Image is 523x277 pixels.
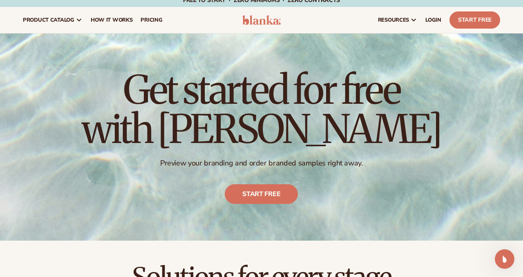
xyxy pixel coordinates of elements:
[15,36,25,46] img: Ally avatar
[136,7,166,33] a: pricing
[60,4,105,18] h1: Messages
[242,15,281,25] img: logo
[495,249,514,269] iframe: Intercom live chat
[19,222,36,228] span: Home
[141,17,162,23] span: pricing
[54,202,109,235] button: Messages
[143,3,158,18] div: Close
[48,37,73,45] div: • 2m ago
[66,222,97,228] span: Messages
[27,37,46,45] div: Blanka
[225,184,298,204] a: Start free
[374,7,421,33] a: resources
[27,29,266,36] span: Hey there 👋 Need help with pricing? Talk to our team or search for helpful articles.
[449,11,500,29] a: Start Free
[130,222,143,228] span: Help
[23,17,74,23] span: product catalog
[82,70,441,149] h1: Get started for free with [PERSON_NAME]
[109,202,163,235] button: Help
[87,7,137,33] a: How It Works
[12,29,22,39] img: Andie avatar
[38,177,126,193] button: Send us a message
[425,17,441,23] span: LOGIN
[82,159,441,168] p: Preview your branding and order branded samples right away.
[421,7,445,33] a: LOGIN
[19,7,87,33] a: product catalog
[378,17,409,23] span: resources
[91,17,133,23] span: How It Works
[8,36,18,46] img: Rochelle avatar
